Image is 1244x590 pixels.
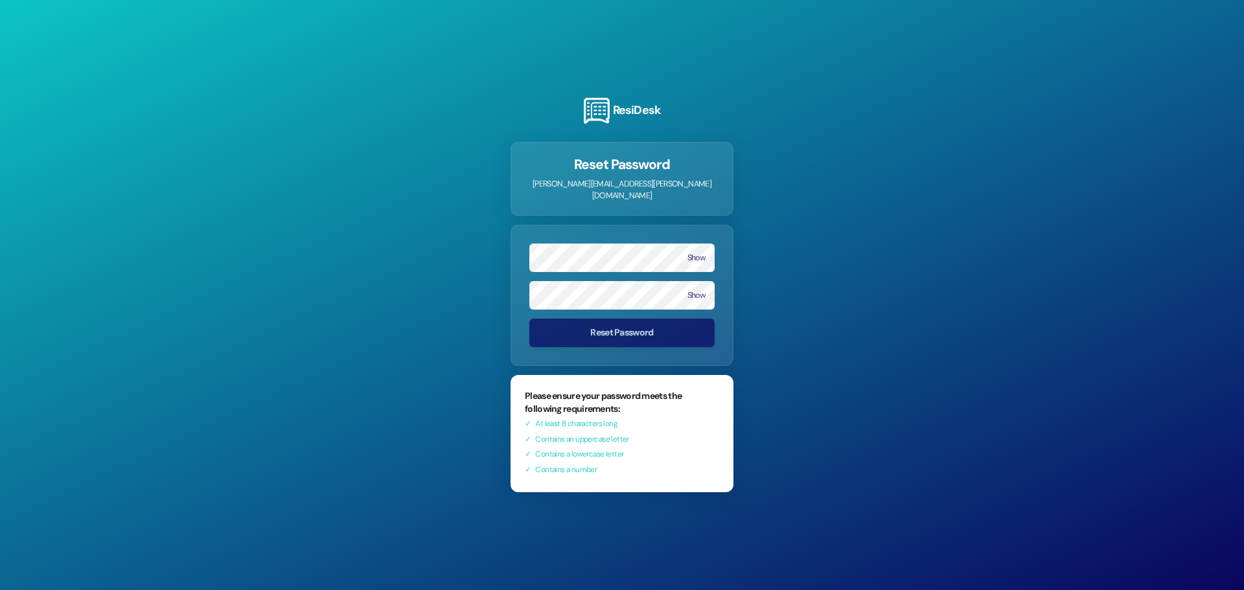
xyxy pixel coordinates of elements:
[525,433,719,446] div: Contains an uppercase letter
[525,156,719,174] h1: Reset Password
[584,98,610,124] img: ResiDesk Logo
[525,178,719,201] p: [PERSON_NAME][EMAIL_ADDRESS][PERSON_NAME][DOMAIN_NAME]
[613,103,660,118] h3: ResiDesk
[525,417,719,430] div: At least 8 characters long
[525,390,682,414] b: Please ensure your password meets the following requirements:
[687,291,706,300] button: Show
[687,253,706,262] button: Show
[529,319,715,347] button: Reset Password
[525,448,719,460] div: Contains a lowercase letter
[525,463,719,476] div: Contains a number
